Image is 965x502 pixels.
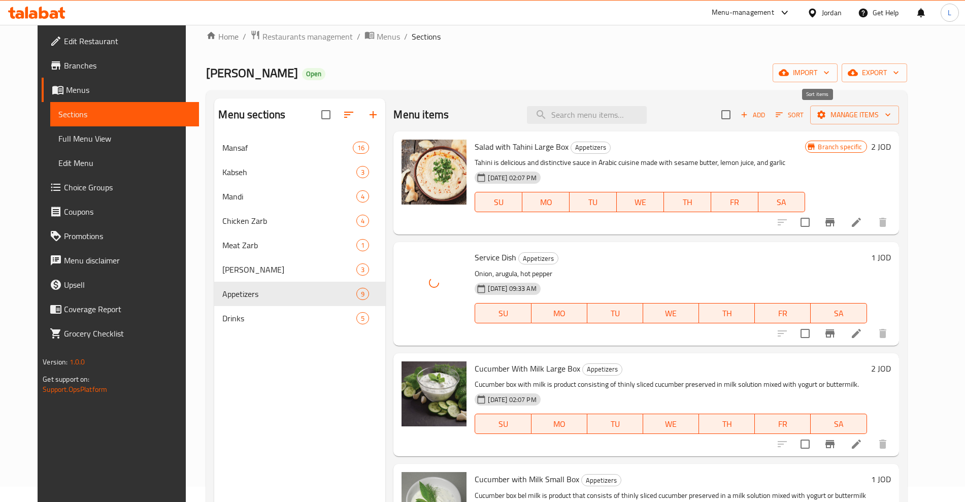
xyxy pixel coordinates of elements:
[214,306,385,330] div: Drinks5
[243,30,246,43] li: /
[664,192,711,212] button: TH
[475,303,531,323] button: SU
[42,297,198,321] a: Coverage Report
[574,195,613,210] span: TU
[815,417,862,431] span: SA
[526,195,565,210] span: MO
[222,215,356,227] span: Chicken Zarb
[570,192,617,212] button: TU
[759,417,807,431] span: FR
[587,303,643,323] button: TU
[850,66,899,79] span: export
[518,252,558,264] div: Appetizers
[794,433,816,455] span: Select to update
[222,263,356,276] span: [PERSON_NAME]
[357,216,369,226] span: 4
[818,210,842,235] button: Branch-specific-item
[222,142,353,154] span: Mansaf
[64,59,190,72] span: Branches
[811,303,867,323] button: SA
[948,7,951,18] span: L
[64,279,190,291] span: Upsell
[522,192,570,212] button: MO
[357,168,369,177] span: 3
[871,321,895,346] button: delete
[42,321,198,346] a: Grocery Checklist
[50,151,198,175] a: Edit Menu
[214,209,385,233] div: Chicken Zarb4
[587,414,643,434] button: TU
[617,192,664,212] button: WE
[759,306,807,321] span: FR
[64,327,190,340] span: Grocery Checklist
[475,472,579,487] span: Cucumber with Milk Small Box
[42,53,198,78] a: Branches
[42,224,198,248] a: Promotions
[484,173,540,183] span: [DATE] 02:07 PM
[42,175,198,199] a: Choice Groups
[402,140,467,205] img: Salad with Tahini Large Box
[773,107,806,123] button: Sort
[42,29,198,53] a: Edit Restaurant
[222,190,356,203] span: Mandi
[262,30,353,43] span: Restaurants management
[475,414,531,434] button: SU
[356,312,369,324] div: items
[402,361,467,426] img: Cucumber With Milk Large Box
[58,132,190,145] span: Full Menu View
[214,233,385,257] div: Meat Zarb1
[822,7,842,18] div: Jordan
[818,432,842,456] button: Branch-specific-item
[668,195,707,210] span: TH
[475,192,522,212] button: SU
[647,306,695,321] span: WE
[42,248,198,273] a: Menu disclaimer
[64,181,190,193] span: Choice Groups
[357,289,369,299] span: 9
[58,108,190,120] span: Sections
[712,7,774,19] div: Menu-management
[206,30,239,43] a: Home
[581,474,621,486] div: Appetizers
[475,489,867,502] p: Cucumber box bel milk is product that consists of thinly sliced cucumber preserved in a milk solu...
[531,414,587,434] button: MO
[357,241,369,250] span: 1
[218,107,285,122] h2: Menu sections
[393,107,449,122] h2: Menu items
[302,68,325,80] div: Open
[64,230,190,242] span: Promotions
[475,250,516,265] span: Service Dish
[484,284,540,293] span: [DATE] 09:33 AM
[50,126,198,151] a: Full Menu View
[818,109,891,121] span: Manage items
[361,103,385,127] button: Add section
[571,142,611,154] div: Appetizers
[214,184,385,209] div: Mandi4
[206,30,907,43] nav: breadcrumb
[571,142,610,153] span: Appetizers
[643,303,699,323] button: WE
[758,192,806,212] button: SA
[356,288,369,300] div: items
[66,84,190,96] span: Menus
[850,438,862,450] a: Edit menu item
[484,395,540,405] span: [DATE] 02:07 PM
[715,104,737,125] span: Select section
[50,102,198,126] a: Sections
[755,303,811,323] button: FR
[214,282,385,306] div: Appetizers9
[222,166,356,178] span: Kabseh
[356,239,369,251] div: items
[222,263,356,276] div: Fukharet Qidra
[703,417,751,431] span: TH
[475,156,805,169] p: Tahini is delicious and distinctive sauce in Arabic cuisine made with sesame butter, lemon juice,...
[643,414,699,434] button: WE
[353,142,369,154] div: items
[479,306,527,321] span: SU
[356,166,369,178] div: items
[871,140,891,154] h6: 2 JOD
[794,212,816,233] span: Select to update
